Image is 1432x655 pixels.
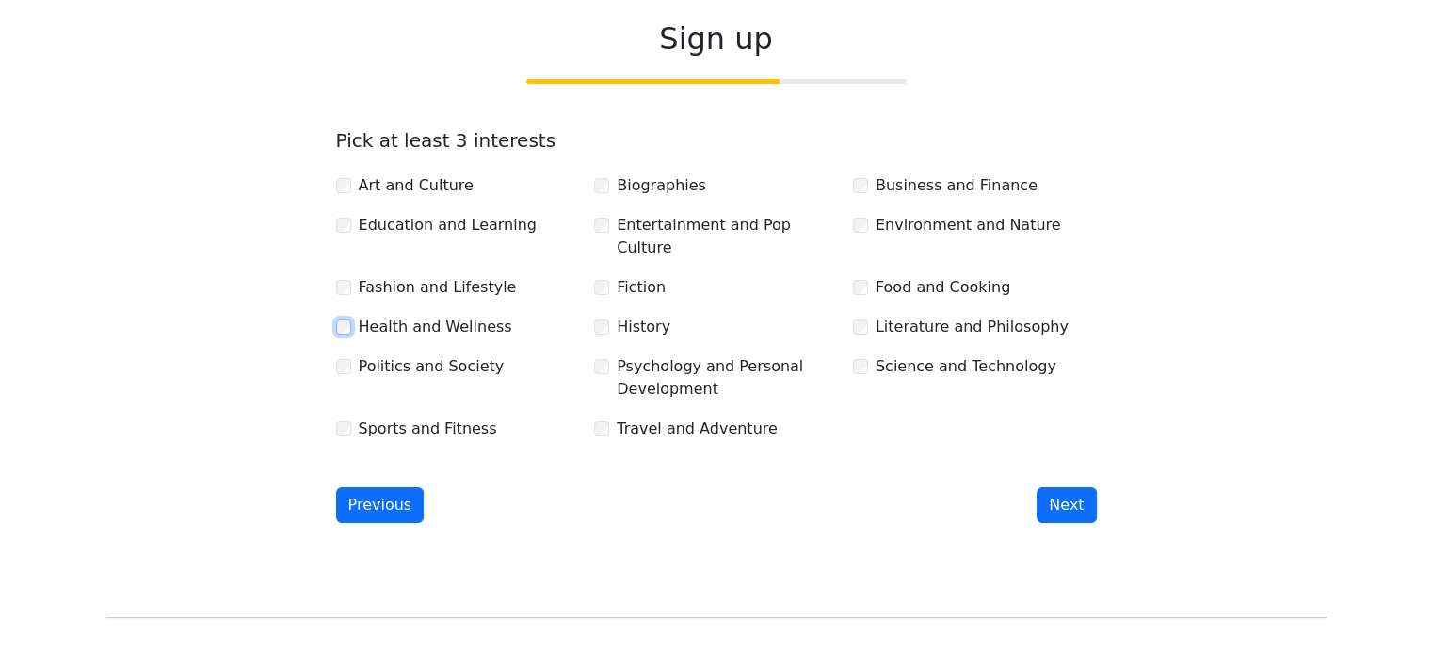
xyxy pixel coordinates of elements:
[359,418,497,440] label: Sports and Fitness
[617,355,838,401] label: Psychology and Personal Development
[876,316,1069,338] label: Literature and Philosophy
[876,174,1038,197] label: Business and Finance
[336,129,556,152] label: Pick at least 3 interests
[617,214,838,259] label: Entertainment and Pop Culture
[617,418,778,440] label: Travel and Adventure
[1037,487,1096,523] button: Next
[617,276,666,299] label: Fiction
[876,276,1010,299] label: Food and Cooking
[876,355,1056,378] label: Science and Technology
[876,214,1061,237] label: Environment and Nature
[359,214,537,237] label: Education and Learning
[336,21,1097,57] h2: Sign up
[336,487,425,523] button: Previous
[617,174,706,197] label: Biographies
[359,316,512,338] label: Health and Wellness
[617,316,670,338] label: History
[359,174,474,197] label: Art and Culture
[359,355,505,378] label: Politics and Society
[359,276,517,299] label: Fashion and Lifestyle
